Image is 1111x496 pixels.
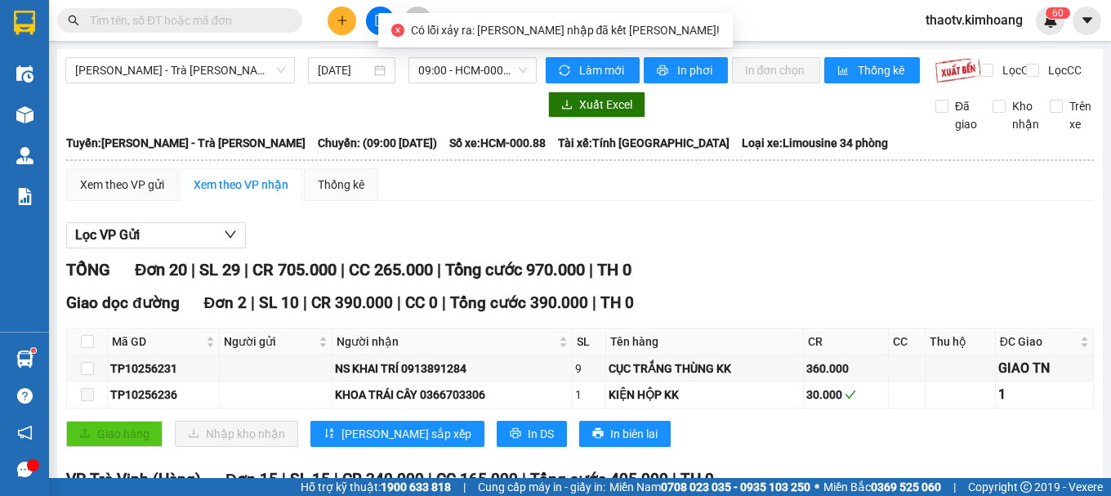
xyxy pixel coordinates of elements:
[445,260,585,279] span: Tổng cước 970.000
[303,293,307,312] span: |
[397,293,401,312] span: |
[428,470,432,489] span: |
[592,427,604,440] span: printer
[597,260,631,279] span: TH 0
[31,348,36,353] sup: 1
[546,57,640,83] button: syncLàm mới
[75,225,140,245] span: Lọc VP Gửi
[334,470,338,489] span: |
[871,480,941,494] strong: 0369 525 060
[17,462,33,477] span: message
[191,260,195,279] span: |
[90,11,283,29] input: Tìm tên, số ĐT hoặc mã đơn
[16,147,33,164] img: warehouse-icon
[742,134,888,152] span: Loại xe: Limousine 34 phòng
[68,15,79,26] span: search
[575,386,604,404] div: 1
[318,176,364,194] div: Thống kê
[14,11,35,35] img: logo-vxr
[16,106,33,123] img: warehouse-icon
[404,7,432,35] button: aim
[108,355,220,382] td: TP10256231
[672,470,676,489] span: |
[1046,7,1070,19] sup: 60
[837,65,851,78] span: bar-chart
[824,57,920,83] button: bar-chartThống kê
[806,360,886,378] div: 360.000
[244,260,248,279] span: |
[1063,97,1098,133] span: Trên xe
[548,92,645,118] button: downloadXuất Excel
[110,386,216,404] div: TP10256236
[323,427,335,440] span: sort-ascending
[573,328,607,355] th: SL
[66,260,110,279] span: TỔNG
[75,58,285,83] span: Hồ Chí Minh - Trà Vinh
[1080,13,1095,28] span: caret-down
[609,360,800,378] div: CỤC TRẮNG THÙNG KK
[510,427,521,440] span: printer
[558,134,730,152] span: Tài xế: Tính [GEOGRAPHIC_DATA]
[66,421,163,447] button: uploadGiao hàng
[589,260,593,279] span: |
[259,293,299,312] span: SL 10
[998,358,1091,378] div: GIAO TN
[661,480,810,494] strong: 0708 023 035 - 0935 103 250
[1052,7,1058,19] span: 6
[16,351,33,368] img: warehouse-icon
[194,176,288,194] div: Xem theo VP nhận
[814,484,819,490] span: ⚪️
[559,65,573,78] span: sync
[391,24,404,37] span: close-circle
[497,421,567,447] button: printerIn DS
[926,328,996,355] th: Thu hộ
[252,260,337,279] span: CR 705.000
[1043,13,1058,28] img: icon-new-feature
[1042,61,1084,79] span: Lọc CC
[579,421,671,447] button: printerIn biên lai
[224,228,237,241] span: down
[341,260,345,279] span: |
[66,293,180,312] span: Giao dọc đường
[953,478,956,496] span: |
[463,478,466,496] span: |
[16,188,33,205] img: solution-icon
[80,176,164,194] div: Xem theo VP gửi
[804,328,890,355] th: CR
[858,61,907,79] span: Thống kê
[349,260,433,279] span: CC 265.000
[66,470,201,489] span: VP Trà Vinh (Hàng)
[948,97,984,133] span: Đã giao
[996,61,1038,79] span: Lọc CR
[17,388,33,404] span: question-circle
[17,425,33,440] span: notification
[318,134,437,152] span: Chuyến: (09:00 [DATE])
[478,478,605,496] span: Cung cấp máy in - giấy in:
[199,260,240,279] span: SL 29
[561,99,573,112] span: download
[112,333,203,351] span: Mã GD
[311,293,393,312] span: CR 390.000
[442,293,446,312] span: |
[1000,333,1077,351] span: ĐC Giao
[66,136,306,150] b: Tuyến: [PERSON_NAME] - Trà [PERSON_NAME]
[328,7,356,35] button: plus
[449,134,546,152] span: Số xe: HCM-000.88
[110,360,216,378] div: TP10256231
[609,478,810,496] span: Miền Nam
[135,260,187,279] span: Đơn 20
[290,470,330,489] span: SL 15
[1058,7,1064,19] span: 0
[337,15,348,26] span: plus
[609,386,800,404] div: KIỆN HỘP KK
[381,480,451,494] strong: 1900 633 818
[579,96,632,114] span: Xuất Excel
[845,389,856,400] span: check
[592,293,596,312] span: |
[657,65,671,78] span: printer
[108,382,220,408] td: TP10256236
[522,470,526,489] span: |
[610,425,658,443] span: In biên lai
[224,333,315,351] span: Người gửi
[310,421,484,447] button: sort-ascending[PERSON_NAME] sắp xếp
